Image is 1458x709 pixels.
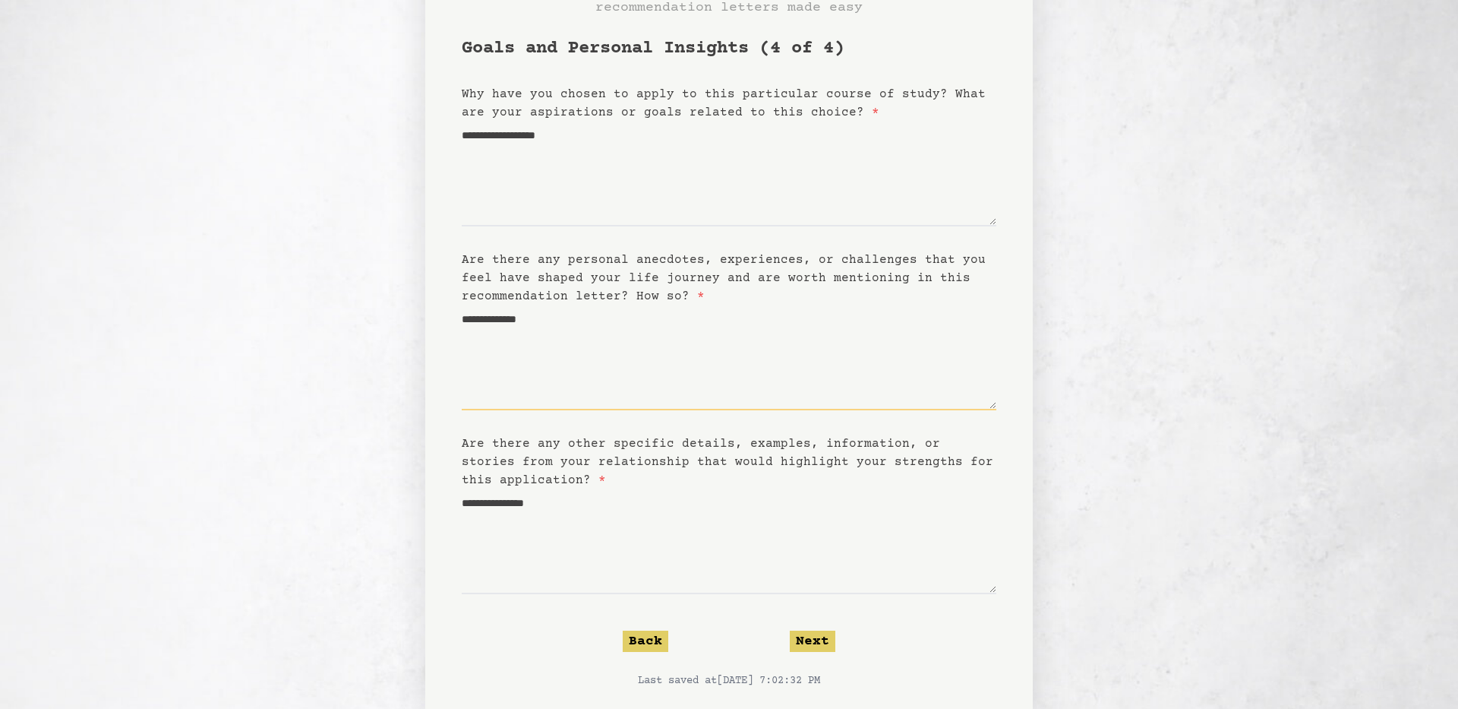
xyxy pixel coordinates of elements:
label: Are there any other specific details, examples, information, or stories from your relationship th... [462,437,993,487]
label: Are there any personal anecdotes, experiences, or challenges that you feel have shaped your life ... [462,253,986,303]
button: Next [790,631,835,652]
label: Why have you chosen to apply to this particular course of study? What are your aspirations or goa... [462,87,986,119]
h1: Goals and Personal Insights (4 of 4) [462,36,996,61]
button: Back [623,631,668,652]
p: Last saved at [DATE] 7:02:32 PM [462,673,996,688]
